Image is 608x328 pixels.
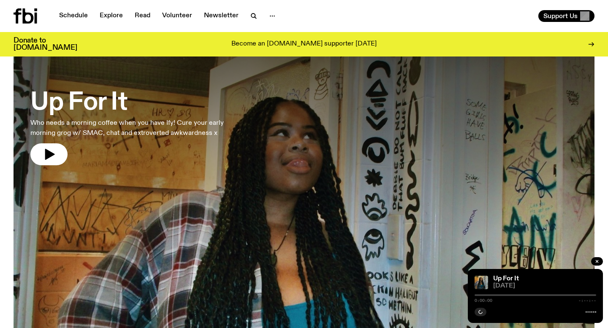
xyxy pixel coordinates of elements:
[475,276,488,289] img: Ify - a Brown Skin girl with black braided twists, looking up to the side with her tongue stickin...
[578,298,596,303] span: -:--:--
[95,10,128,22] a: Explore
[538,10,594,22] button: Support Us
[199,10,244,22] a: Newsletter
[543,12,578,20] span: Support Us
[231,40,377,48] p: Become an [DOMAIN_NAME] supporter [DATE]
[54,10,93,22] a: Schedule
[157,10,197,22] a: Volunteer
[493,283,596,289] span: [DATE]
[30,91,247,115] h3: Up For It
[493,275,519,282] a: Up For It
[130,10,155,22] a: Read
[14,37,77,51] h3: Donate to [DOMAIN_NAME]
[30,118,247,138] p: Who needs a morning coffee when you have Ify! Cure your early morning grog w/ SMAC, chat and extr...
[475,298,492,303] span: 0:00:00
[30,83,247,165] a: Up For ItWho needs a morning coffee when you have Ify! Cure your early morning grog w/ SMAC, chat...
